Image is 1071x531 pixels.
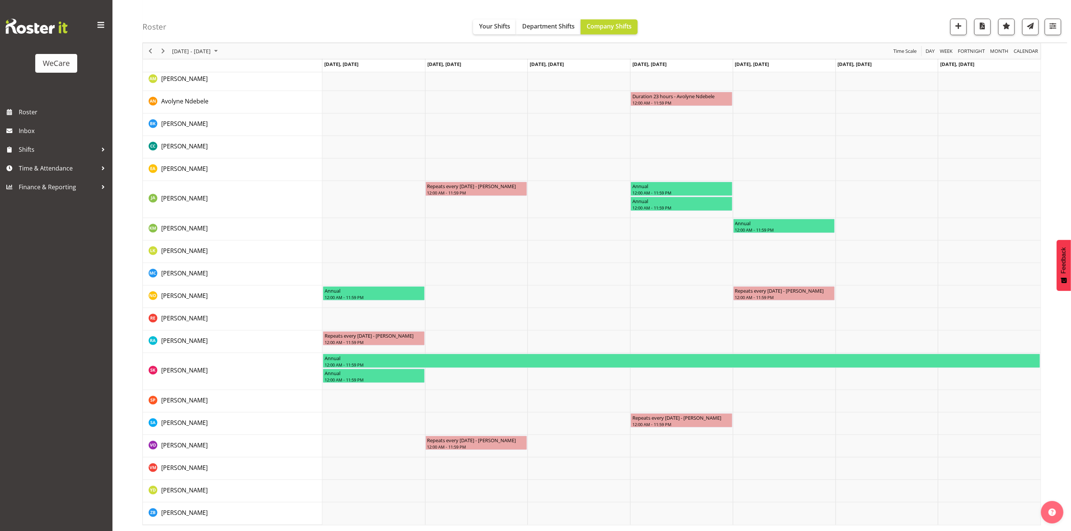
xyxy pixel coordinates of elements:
div: Saahit Kour"s event - Annual Begin From Monday, September 1, 2025 at 12:00:00 AM GMT+12:00 Ends A... [323,354,1040,368]
div: Repeats every [DATE] - [PERSON_NAME] [427,182,526,190]
button: Filter Shifts [1045,19,1061,35]
span: [PERSON_NAME] [161,194,208,202]
div: Saahit Kour"s event - Annual Begin From Monday, September 1, 2025 at 12:00:00 AM GMT+12:00 Ends A... [323,369,425,383]
td: Avolyne Ndebele resource [143,91,322,114]
div: 12:00 AM - 11:59 PM [632,100,731,106]
div: Repeats every [DATE] - [PERSON_NAME] [427,436,526,444]
div: WeCare [43,58,70,69]
div: 12:00 AM - 11:59 PM [325,377,423,383]
span: Time Scale [893,46,917,56]
div: Next [157,43,169,59]
span: [PERSON_NAME] [161,142,208,150]
button: Send a list of all shifts for the selected filtered period to all rostered employees. [1022,19,1039,35]
a: [PERSON_NAME] [161,224,208,233]
td: Victoria Oberzil resource [143,435,322,458]
a: [PERSON_NAME] [161,441,208,450]
td: Charlotte Courtney resource [143,136,322,159]
span: Month [989,46,1009,56]
td: Samantha Poultney resource [143,390,322,413]
a: [PERSON_NAME] [161,164,208,173]
button: Feedback - Show survey [1057,240,1071,291]
div: 12:00 AM - 11:59 PM [632,421,731,427]
span: [PERSON_NAME] [161,396,208,404]
div: Rachna Anderson"s event - Repeats every monday - Rachna Anderson Begin From Monday, September 1, ... [323,331,425,346]
a: [PERSON_NAME] [161,418,208,427]
button: Timeline Week [939,46,954,56]
div: 12:00 AM - 11:59 PM [735,227,833,233]
a: [PERSON_NAME] [161,74,208,83]
div: Annual [735,219,833,227]
a: [PERSON_NAME] [161,508,208,517]
div: Annual [325,369,423,377]
span: [DATE], [DATE] [940,61,974,67]
button: Month [1013,46,1040,56]
span: [DATE], [DATE] [735,61,769,67]
div: Natasha Ottley"s event - Repeats every friday - Natasha Ottley Begin From Friday, September 5, 20... [733,286,835,301]
div: Repeats every [DATE] - [PERSON_NAME] [735,287,833,294]
div: 12:00 AM - 11:59 PM [325,294,423,300]
span: Finance & Reporting [19,181,97,193]
span: Avolyne Ndebele [161,97,208,105]
button: September 01 - 07, 2025 [171,46,221,56]
span: [DATE] - [DATE] [171,46,211,56]
span: [PERSON_NAME] [161,120,208,128]
div: Jane Arps"s event - Annual Begin From Thursday, September 4, 2025 at 12:00:00 AM GMT+12:00 Ends A... [631,197,732,211]
button: Company Shifts [581,19,638,34]
span: Company Shifts [587,22,632,30]
span: [PERSON_NAME] [161,419,208,427]
button: Time Scale [892,46,918,56]
div: Jane Arps"s event - Repeats every tuesday - Jane Arps Begin From Tuesday, September 2, 2025 at 12... [425,182,527,196]
span: Department Shifts [522,22,575,30]
div: 12:00 AM - 11:59 PM [632,190,731,196]
div: Natasha Ottley"s event - Annual Begin From Monday, September 1, 2025 at 12:00:00 AM GMT+12:00 End... [323,286,425,301]
div: Annual [325,287,423,294]
td: Saahit Kour resource [143,353,322,390]
div: Jane Arps"s event - Annual Begin From Thursday, September 4, 2025 at 12:00:00 AM GMT+12:00 Ends A... [631,182,732,196]
div: Duration 23 hours - Avolyne Ndebele [632,92,731,100]
button: Next [158,46,168,56]
span: [PERSON_NAME] [161,486,208,494]
a: [PERSON_NAME] [161,396,208,405]
td: Rachel Els resource [143,308,322,331]
span: Time & Attendance [19,163,97,174]
div: Kishendri Moodley"s event - Annual Begin From Friday, September 5, 2025 at 12:00:00 AM GMT+12:00 ... [733,219,835,233]
button: Timeline Day [924,46,936,56]
span: [PERSON_NAME] [161,224,208,232]
a: [PERSON_NAME] [161,194,208,203]
img: help-xxl-2.png [1049,509,1056,516]
td: Sarah Abbott resource [143,413,322,435]
a: Avolyne Ndebele [161,97,208,106]
span: Day [925,46,935,56]
a: [PERSON_NAME] [161,336,208,345]
span: Feedback [1061,247,1067,274]
img: Rosterit website logo [6,19,67,34]
a: [PERSON_NAME] [161,366,208,375]
td: Natasha Ottley resource [143,286,322,308]
td: Yvonne Denny resource [143,480,322,503]
div: 12:00 AM - 11:59 PM [427,190,526,196]
a: [PERSON_NAME] [161,291,208,300]
td: Zephy Bennett resource [143,503,322,525]
span: [DATE], [DATE] [427,61,461,67]
span: [PERSON_NAME] [161,269,208,277]
span: Shifts [19,144,97,155]
div: 12:00 AM - 11:59 PM [325,339,423,345]
div: Sarah Abbott"s event - Repeats every thursday - Sarah Abbott Begin From Thursday, September 4, 20... [631,413,732,428]
span: Roster [19,106,109,118]
div: Previous [144,43,157,59]
button: Fortnight [957,46,986,56]
a: [PERSON_NAME] [161,142,208,151]
span: [DATE], [DATE] [530,61,564,67]
span: [PERSON_NAME] [161,314,208,322]
h4: Roster [142,22,166,31]
span: [DATE], [DATE] [632,61,667,67]
div: Annual [325,354,1038,362]
button: Download a PDF of the roster according to the set date range. [974,19,991,35]
button: Timeline Month [989,46,1010,56]
td: Antonia Mao resource [143,69,322,91]
a: [PERSON_NAME] [161,119,208,128]
button: Add a new shift [950,19,967,35]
